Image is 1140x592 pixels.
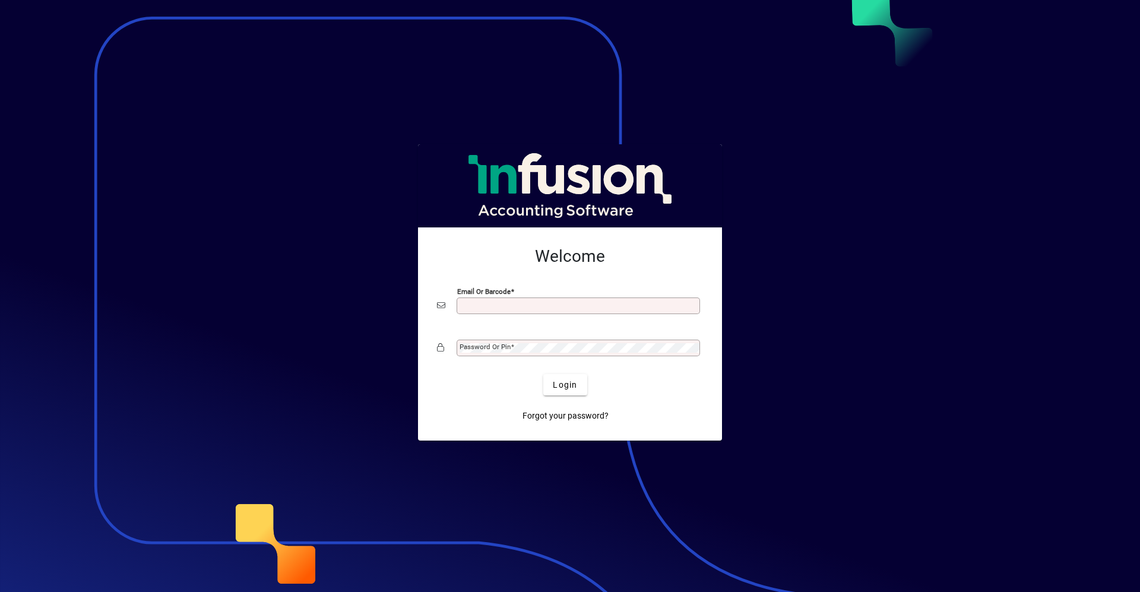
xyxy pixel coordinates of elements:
[522,410,609,422] span: Forgot your password?
[460,343,511,351] mat-label: Password or Pin
[437,246,703,267] h2: Welcome
[553,379,577,391] span: Login
[518,405,613,426] a: Forgot your password?
[457,287,511,296] mat-label: Email or Barcode
[543,374,587,395] button: Login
